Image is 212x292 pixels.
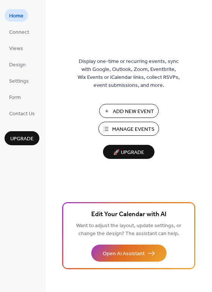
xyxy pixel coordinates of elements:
[9,61,26,69] span: Design
[5,74,33,87] a: Settings
[5,107,39,119] a: Contact Us
[9,94,21,102] span: Form
[91,209,167,220] span: Edit Your Calendar with AI
[9,110,35,118] span: Contact Us
[76,221,181,239] span: Want to adjust the layout, update settings, or change the design? The assistant can help.
[113,108,154,116] span: Add New Event
[108,148,150,158] span: 🚀 Upgrade
[5,58,30,71] a: Design
[98,122,159,136] button: Manage Events
[10,135,34,143] span: Upgrade
[9,77,29,85] span: Settings
[9,12,23,20] span: Home
[99,104,159,118] button: Add New Event
[5,131,39,145] button: Upgrade
[91,245,167,262] button: Open AI Assistant
[5,42,28,54] a: Views
[112,126,154,133] span: Manage Events
[103,145,154,159] button: 🚀 Upgrade
[9,45,23,53] span: Views
[78,58,180,89] span: Display one-time or recurring events, sync with Google, Outlook, Zoom, Eventbrite, Wix Events or ...
[9,28,29,36] span: Connect
[5,91,25,103] a: Form
[103,250,145,258] span: Open AI Assistant
[5,9,28,22] a: Home
[5,25,34,38] a: Connect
